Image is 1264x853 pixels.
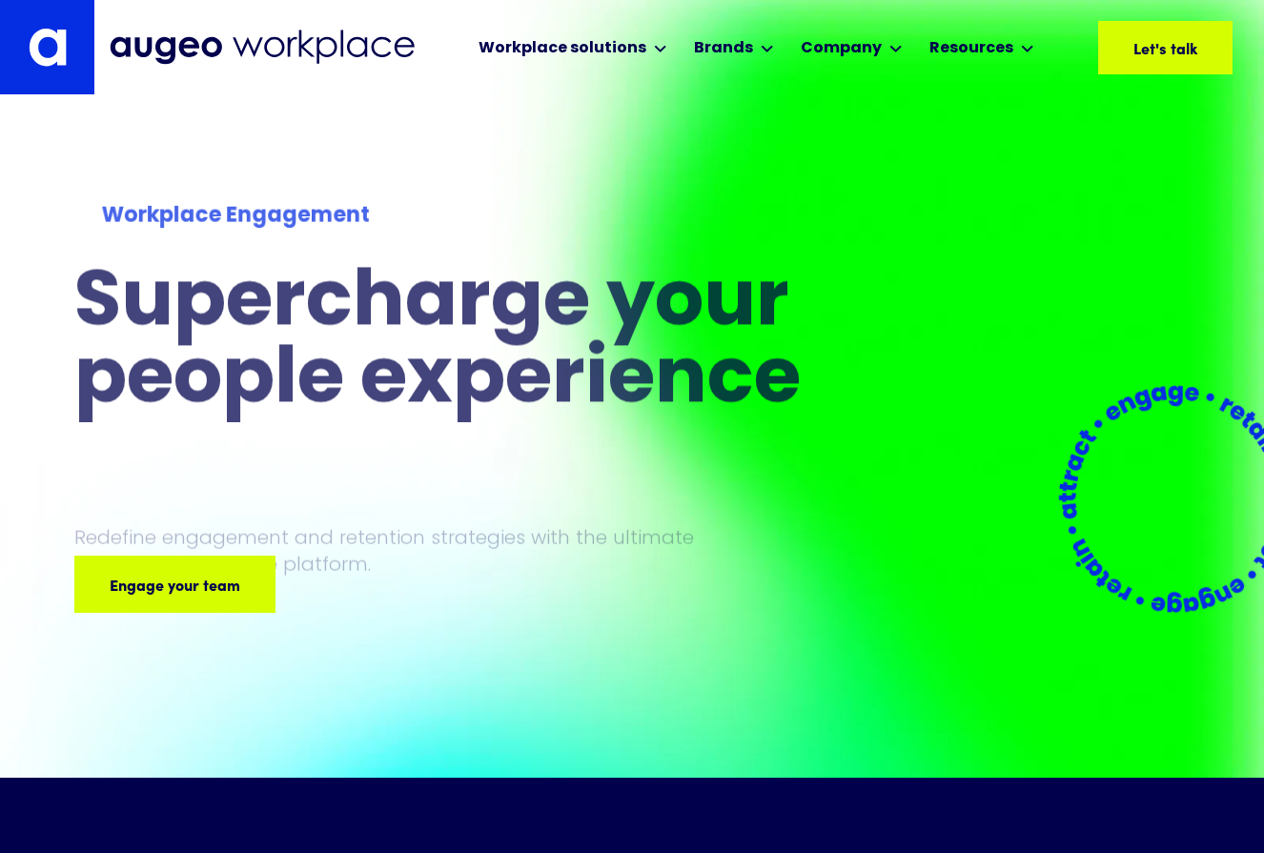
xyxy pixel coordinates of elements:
[74,266,898,420] h1: Supercharge your people experience
[29,28,67,67] img: Augeo's "a" monogram decorative logo in white.
[74,556,275,613] a: Engage your team
[1098,21,1233,74] a: Let's talk
[74,524,730,578] p: Redefine engagement and retention strategies with the ultimate employee experience platform.
[801,37,882,60] div: Company
[694,37,753,60] div: Brands
[479,37,646,60] div: Workplace solutions
[110,30,415,65] img: Augeo Workplace business unit full logo in mignight blue.
[102,200,871,233] div: Workplace Engagement
[929,37,1013,60] div: Resources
